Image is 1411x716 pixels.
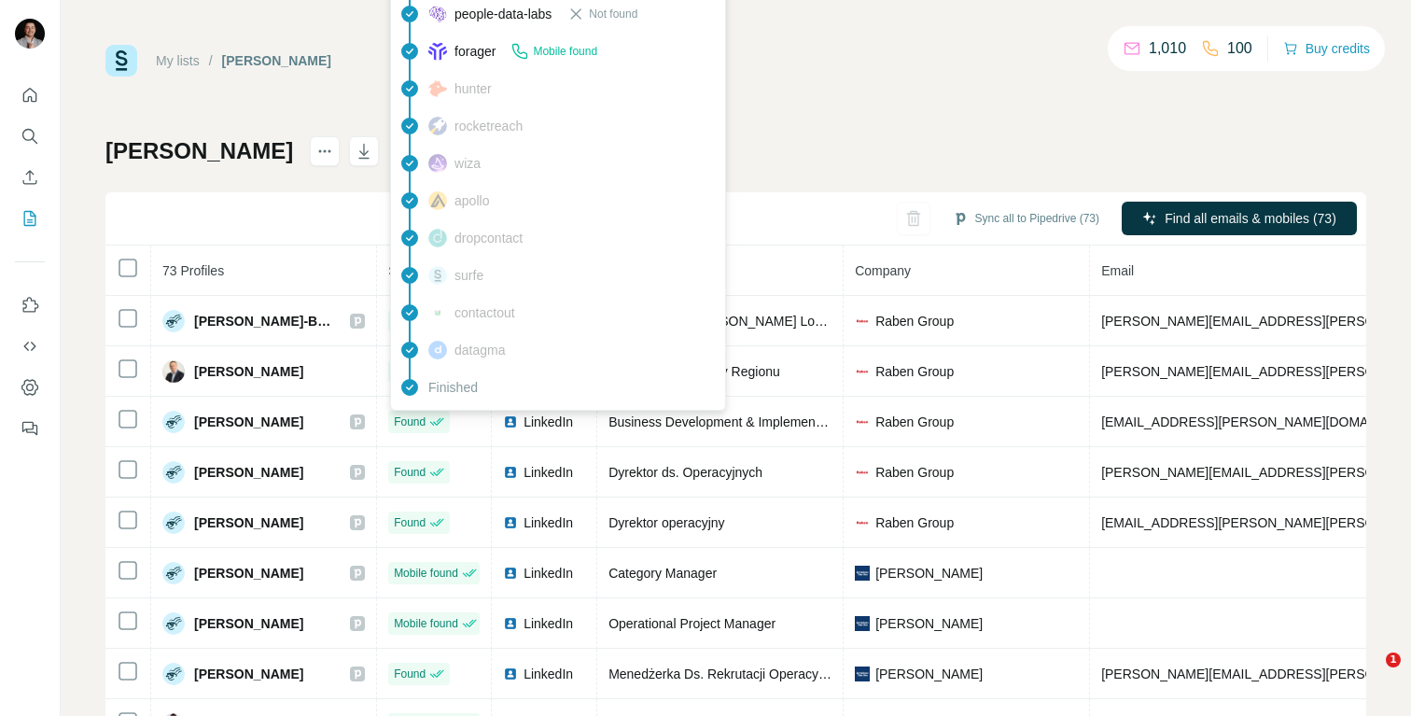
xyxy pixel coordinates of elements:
span: Category Manager [608,566,717,581]
span: contactout [454,303,515,322]
img: Avatar [162,663,185,685]
img: Avatar [162,461,185,484]
span: Raben Group [875,463,954,482]
img: Avatar [162,411,185,433]
span: Email [1101,263,1134,278]
img: company-logo [855,414,870,429]
img: company-logo [855,364,870,379]
img: company-logo [855,314,870,329]
img: provider surfe logo [428,266,447,285]
span: Raben Group [875,362,954,381]
img: Avatar [162,562,185,584]
li: / [209,51,213,70]
span: Operational Project Manager [608,616,775,631]
span: people-data-labs [454,5,552,23]
span: Found [394,464,426,481]
span: 1 [1386,653,1401,667]
img: LinkedIn logo [503,616,518,631]
img: provider apollo logo [428,191,447,210]
span: Found [394,514,426,531]
button: Dashboard [15,371,45,404]
img: provider rocketreach logo [428,117,447,135]
img: provider datagma logo [428,341,447,359]
span: Status [388,263,426,278]
img: LinkedIn logo [503,667,518,681]
img: company-logo [855,515,870,530]
span: [PERSON_NAME] [875,665,983,683]
img: provider wiza logo [428,154,447,173]
span: Mobile found [394,615,458,632]
div: [PERSON_NAME] [222,51,331,70]
button: My lists [15,202,45,235]
iframe: Intercom live chat [1348,653,1392,697]
span: [PERSON_NAME]-Bornus [194,312,331,330]
span: Mobile found [533,43,597,60]
button: Search [15,119,45,153]
span: [PERSON_NAME] [194,362,303,381]
img: LinkedIn logo [503,566,518,581]
span: [PERSON_NAME] [194,413,303,431]
img: company-logo [855,566,870,581]
img: Avatar [162,360,185,383]
button: Buy credits [1283,35,1370,62]
span: Raben Group [875,413,954,431]
span: LinkedIn [524,665,573,683]
button: Find all emails & mobiles (73) [1122,202,1357,235]
span: [PERSON_NAME] [194,665,303,683]
img: LinkedIn logo [503,465,518,480]
span: [PERSON_NAME] [194,614,303,633]
button: Use Surfe on LinkedIn [15,288,45,322]
img: provider dropcontact logo [428,229,447,247]
span: Menedżerka Ds. Rekrutacji Operacyjnych [608,667,849,681]
button: Sync all to Pipedrive (73) [940,204,1112,232]
img: LinkedIn logo [503,515,518,530]
span: [PERSON_NAME] [875,564,983,583]
span: LinkedIn [524,413,573,431]
img: Avatar [162,512,185,534]
img: provider forager logo [428,42,447,61]
span: LinkedIn [524,614,573,633]
span: Raben Group [875,312,954,330]
button: actions [310,136,340,166]
button: Feedback [15,412,45,445]
span: Found [394,666,426,682]
button: Quick start [15,78,45,112]
span: Dyrektor operacyjny [608,515,725,530]
span: Company [855,263,911,278]
img: Avatar [162,310,185,332]
button: Use Surfe API [15,330,45,363]
span: LinkedIn [524,513,573,532]
span: dropcontact [454,229,523,247]
span: Dyrektor ds. Operacyjnych [608,465,762,480]
span: datagma [454,341,505,359]
a: My lists [156,53,200,68]
span: Not found [589,6,637,22]
span: [PERSON_NAME] [194,564,303,583]
span: LinkedIn [524,564,573,583]
img: company-logo [855,465,870,480]
span: forager [454,42,496,61]
button: Enrich CSV [15,161,45,194]
span: [PERSON_NAME] [194,463,303,482]
img: provider people-data-labs logo [428,6,447,22]
span: Find all emails & mobiles (73) [1165,209,1336,228]
p: 1,010 [1149,37,1186,60]
span: rocketreach [454,117,523,135]
span: [PERSON_NAME] [194,513,303,532]
p: 100 [1227,37,1252,60]
span: surfe [454,266,483,285]
img: Avatar [15,19,45,49]
span: Raben Group [875,513,954,532]
span: [PERSON_NAME] [875,614,983,633]
span: 73 Profiles [162,263,224,278]
span: Business Development & Implementation Manager [608,414,902,429]
span: Finished [428,378,478,397]
span: hunter [454,79,492,98]
span: apollo [454,191,489,210]
span: wiza [454,154,481,173]
img: company-logo [855,616,870,631]
img: LinkedIn logo [503,414,518,429]
img: provider hunter logo [428,80,447,97]
span: LinkedIn [524,463,573,482]
img: provider contactout logo [428,308,447,317]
